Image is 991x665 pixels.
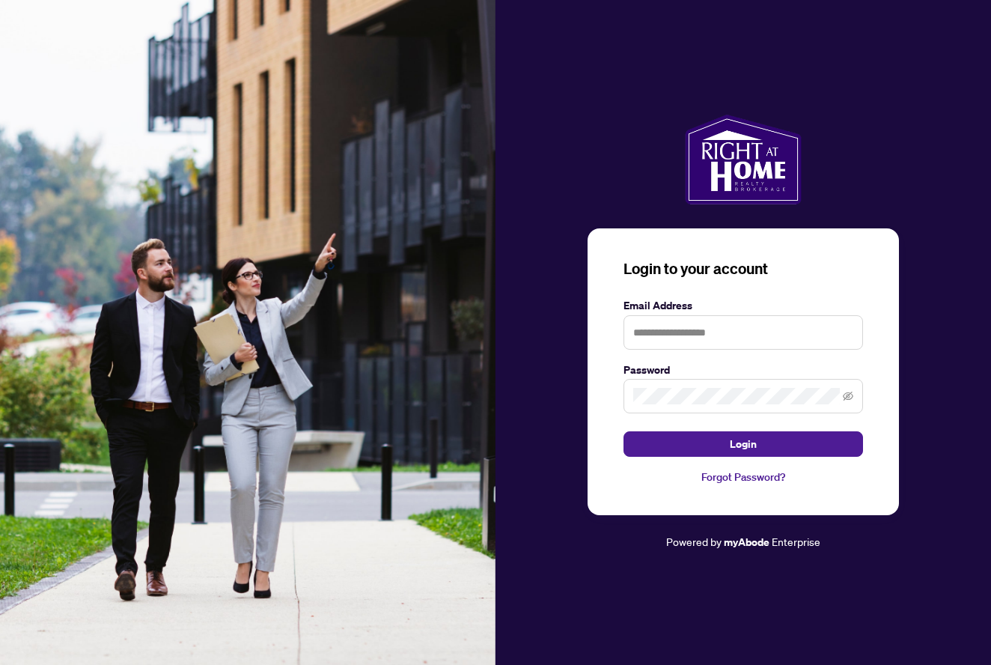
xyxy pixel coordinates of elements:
[724,534,769,550] a: myAbode
[685,115,801,204] img: ma-logo
[666,535,722,548] span: Powered by
[623,362,863,378] label: Password
[772,535,820,548] span: Enterprise
[623,431,863,457] button: Login
[730,432,757,456] span: Login
[623,258,863,279] h3: Login to your account
[623,297,863,314] label: Email Address
[843,391,853,401] span: eye-invisible
[623,469,863,485] a: Forgot Password?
